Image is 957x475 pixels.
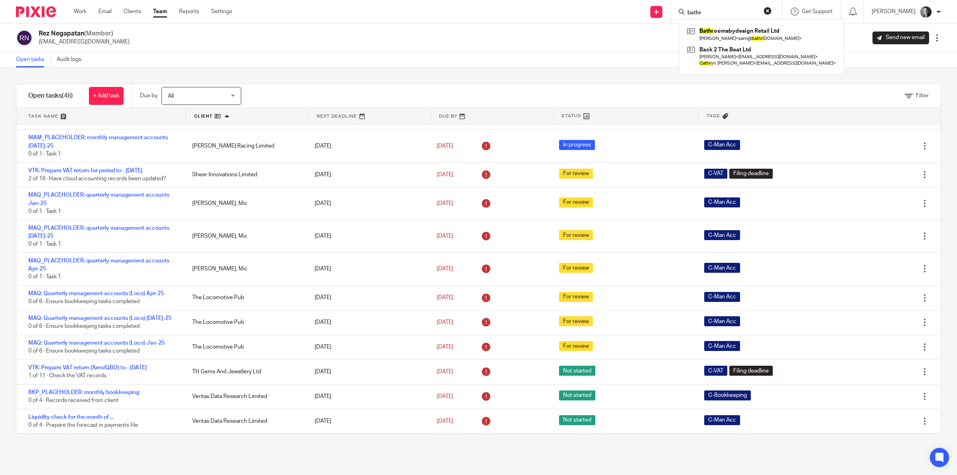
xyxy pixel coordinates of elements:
p: Due by [140,92,158,100]
span: [DATE] [437,233,453,239]
span: Filing deadline [729,366,773,376]
h2: Rez Negapatan [39,30,130,38]
span: 0 of 1 · Task 1 [28,274,61,280]
span: [DATE] [437,201,453,206]
div: [DATE] [307,167,429,183]
span: 0 of 1 · Task 1 [28,151,61,157]
div: [PERSON_NAME], Mic [184,228,307,244]
span: C-Man Acc [704,263,740,273]
span: For review [559,292,593,302]
span: 0 of 1 · Task 1 [28,242,61,247]
span: [DATE] [437,394,453,399]
a: VTK: Prepare VAT return for period to - [DATE] [28,168,142,173]
a: MAQ: Quarterly management accounts (Loco) [DATE]-25 [28,315,171,321]
span: For review [559,263,593,273]
div: The Locomotive Pub [184,290,307,305]
a: Send new email [872,32,929,44]
span: 0 of 4 · Prepare the forecast in payments file [28,422,138,428]
span: 0 of 6 · Ensure bookkeeping tasks completed [28,324,140,329]
span: Filter [916,93,929,99]
span: Not started [559,366,595,376]
div: Veritas Data Research Limited [184,413,307,429]
div: Veritas Data Research Limited [184,388,307,404]
span: For review [559,316,593,326]
p: [PERSON_NAME] [872,8,916,16]
a: Email [98,8,112,16]
a: Clients [124,8,141,16]
span: C-Man Acc [704,140,740,150]
div: [PERSON_NAME], Mic [184,261,307,277]
a: Team [153,8,167,16]
img: DSC_9061-3.jpg [920,6,932,18]
span: 0 of 4 · Records received from client [28,398,118,403]
a: Liquidity check for the month of ... [28,414,114,420]
span: C-Man Acc [704,197,740,207]
div: [DATE] [307,413,429,429]
span: In progress [559,140,595,150]
span: [DATE] [437,143,453,149]
span: [DATE] [437,295,453,300]
span: 0 of 6 · Ensure bookkeeping tasks completed [28,299,140,305]
div: [PERSON_NAME] Racing Limited [184,138,307,154]
button: Clear [764,7,772,15]
span: [DATE] [437,172,453,177]
div: [PERSON_NAME], Mic [184,195,307,211]
input: Search [687,10,758,17]
span: C-Man Acc [704,292,740,302]
span: [DATE] [437,266,453,272]
h1: Open tasks [28,92,73,100]
a: Reports [179,8,199,16]
span: For review [559,169,593,179]
a: MAQ_PLACEHOLDER: quarterly management accounts Apr-25 [28,258,169,272]
div: [DATE] [307,364,429,380]
span: For review [559,197,593,207]
span: 2 of 16 · Have cloud accounting records been updated? [28,176,166,181]
span: C-Man Acc [704,415,740,425]
span: Not started [559,415,595,425]
span: [DATE] [437,344,453,350]
span: 0 of 1 · Task 1 [28,209,61,214]
div: [DATE] [307,261,429,277]
div: [DATE] [307,195,429,211]
span: 0 of 6 · Ensure bookkeeping tasks completed [28,348,140,354]
span: C-Man Acc [704,230,740,240]
a: Work [74,8,87,16]
span: C-Man Acc [704,341,740,351]
span: C-Man Acc [704,316,740,326]
span: 1 of 11 · Check the VAT records [28,373,106,378]
span: Get Support [802,9,833,14]
a: MAQ_PLACEHOLDER: quarterly management accounts [DATE]-25 [28,225,169,239]
a: Audit logs [57,52,87,67]
span: C-VAT [704,366,727,376]
span: (46) [62,93,73,99]
span: Filing deadline [729,169,773,179]
div: The Locomotive Pub [184,314,307,330]
span: All [168,93,174,99]
div: [DATE] [307,388,429,404]
span: Not started [559,390,595,400]
div: [DATE] [307,314,429,330]
div: TH Gems And Jewellery Ltd [184,364,307,380]
div: Sheer Innovations Limited [184,167,307,183]
div: [DATE] [307,228,429,244]
span: (Member) [84,30,113,37]
div: The Locomotive Pub [184,339,307,355]
span: For review [559,341,593,351]
a: + Add task [89,87,124,105]
span: [DATE] [437,319,453,325]
p: [EMAIL_ADDRESS][DOMAIN_NAME] [39,38,130,46]
span: [DATE] [437,418,453,424]
a: MAQ: Quarterly management accounts (Loco) Jan-25 [28,340,165,346]
a: VTK: Prepare VAT return (Xero/QBO) to - [DATE] [28,365,147,371]
a: MAQ_PLACEHOLDER: quarterly management accounts Jan-25 [28,192,169,206]
a: MAQ: Quarterly management accounts (Loco) Apr-25 [28,291,164,296]
span: For review [559,230,593,240]
span: Status [561,112,581,119]
a: Open tasks [16,52,51,67]
a: Settings [211,8,232,16]
a: MAM_PLACEHOLDER: monthly management accounts [DATE]-25 [28,135,168,148]
a: BKP_PLACEHOLDER: monthly bookkeeping [28,390,139,395]
img: Pixie [16,6,56,17]
span: C-VAT [704,169,727,179]
div: [DATE] [307,339,429,355]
